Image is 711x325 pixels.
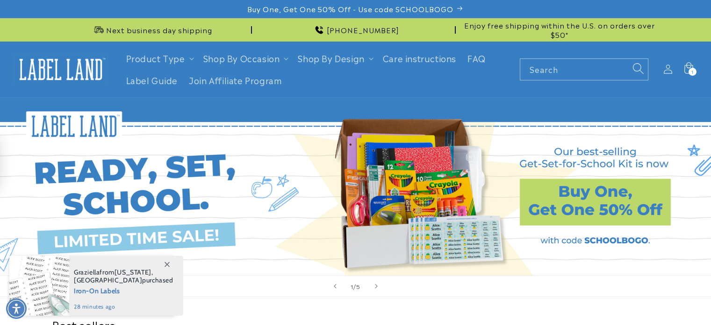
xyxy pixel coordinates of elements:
[106,25,212,35] span: Next business day shipping
[351,282,353,291] span: 1
[256,18,456,41] div: Announcement
[628,58,648,79] button: Search
[325,276,345,296] button: Previous slide
[353,282,356,291] span: /
[189,75,282,86] span: Join Affiliate Program
[460,21,660,39] span: Enjoy free shipping within the U.S. on orders over $50*
[203,53,280,64] span: Shop By Occasion
[6,298,27,319] div: Accessibility Menu
[298,52,364,64] a: Shop By Design
[74,268,100,276] span: Graziella
[52,18,252,41] div: Announcement
[14,55,108,84] img: Label Land
[198,47,293,69] summary: Shop By Occasion
[126,75,178,86] span: Label Guide
[383,53,456,64] span: Care instructions
[691,68,694,76] span: 1
[377,47,462,69] a: Care instructions
[121,69,184,91] a: Label Guide
[126,52,185,64] a: Product Type
[460,18,660,41] div: Announcement
[121,47,198,69] summary: Product Type
[183,69,287,91] a: Join Affiliate Program
[11,51,111,87] a: Label Land
[366,276,387,296] button: Next slide
[247,4,453,14] span: Buy One, Get One 50% Off - Use code SCHOOLBOGO
[462,47,491,69] a: FAQ
[292,47,377,69] summary: Shop By Design
[74,268,173,284] span: from , purchased
[74,276,142,284] span: [GEOGRAPHIC_DATA]
[115,268,151,276] span: [US_STATE]
[327,25,399,35] span: [PHONE_NUMBER]
[467,53,486,64] span: FAQ
[356,282,360,291] span: 5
